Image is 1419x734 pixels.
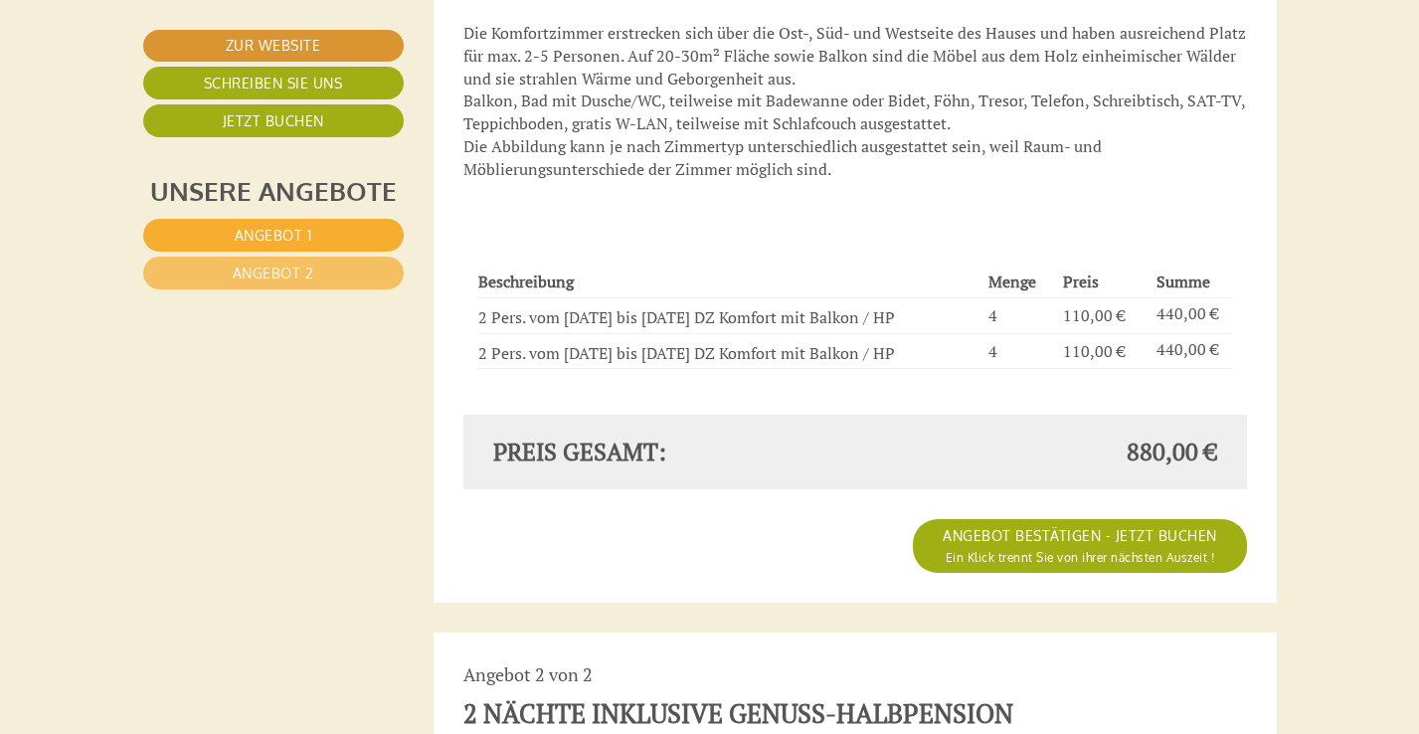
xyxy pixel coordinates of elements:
span: Ein Klick trennt Sie von ihrer nächsten Auszeit ! [946,550,1215,565]
div: 2 NÄCHTE INKLUSIVE GENUSS-HALBPENSION [463,695,1013,732]
small: 06:41 [31,97,326,111]
span: 880,00 € [1127,435,1217,468]
div: Preis gesamt: [478,435,855,468]
span: 110,00 € [1063,304,1126,326]
td: 2 Pers. vom [DATE] bis [DATE] DZ Komfort mit Balkon / HP [478,297,980,333]
a: Schreiben Sie uns [143,67,404,99]
div: Unsere Angebote [143,172,404,209]
div: [DATE] [356,16,429,50]
td: 440,00 € [1149,297,1232,333]
span: 110,00 € [1063,340,1126,362]
button: Senden [667,526,784,559]
th: Beschreibung [478,267,980,297]
span: Angebot 2 [233,265,314,281]
span: Angebot 2 von 2 [463,662,593,686]
td: 4 [980,333,1056,369]
td: 2 Pers. vom [DATE] bis [DATE] DZ Komfort mit Balkon / HP [478,333,980,369]
td: 440,00 € [1149,333,1232,369]
span: Angebot 1 [235,227,312,244]
div: Berghotel Zum Zirm [31,59,326,75]
a: Zur Website [143,30,404,62]
a: Jetzt buchen [143,104,404,137]
div: Guten Tag, wie können wir Ihnen helfen? [16,55,336,115]
th: Menge [980,267,1056,297]
th: Summe [1149,267,1232,297]
a: ANGEBOT BESTÄTIGEN - JETZT BUCHENEin Klick trennt Sie von ihrer nächsten Auszeit ! [913,519,1247,573]
th: Preis [1055,267,1148,297]
td: 4 [980,297,1056,333]
p: Die Komfortzimmer erstrecken sich über die Ost-, Süd- und Westseite des Hauses und haben ausreich... [463,22,1247,181]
